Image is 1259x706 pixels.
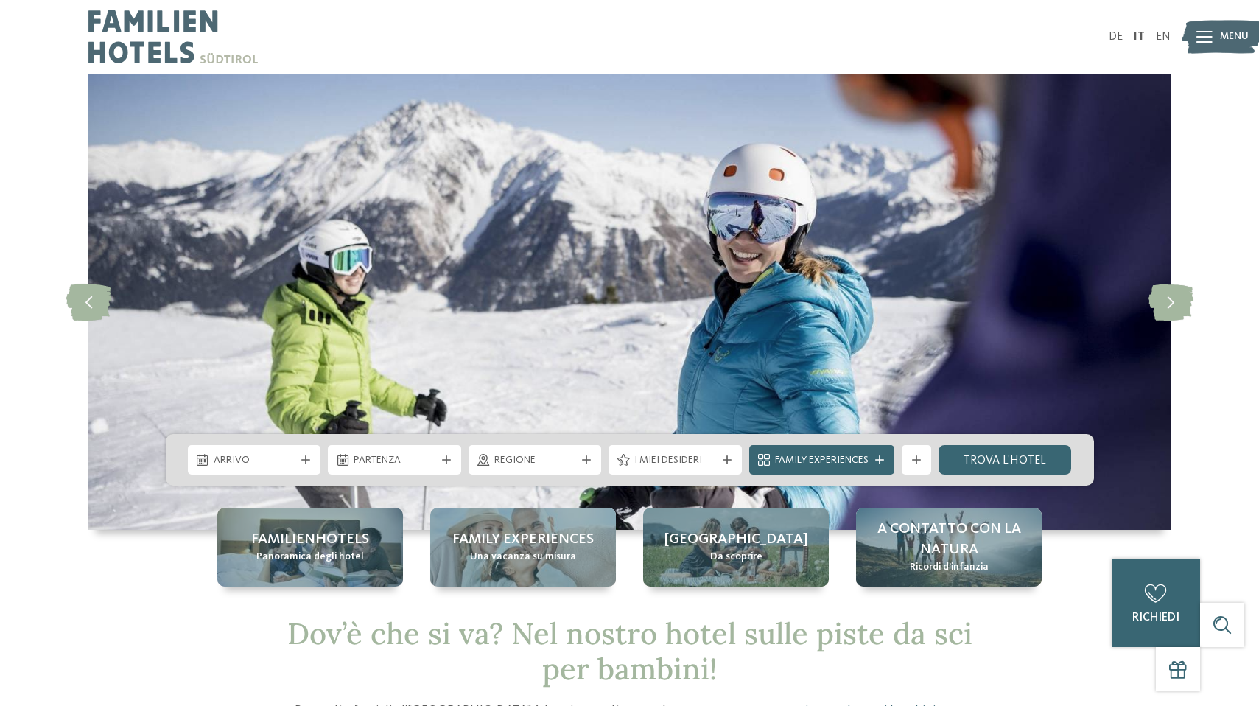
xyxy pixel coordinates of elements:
span: Family Experiences [775,453,869,468]
span: Menu [1220,29,1249,44]
span: Partenza [354,453,435,468]
a: IT [1134,31,1145,43]
span: A contatto con la natura [871,519,1027,560]
span: Familienhotels [251,529,369,550]
span: [GEOGRAPHIC_DATA] [664,529,808,550]
span: Regione [494,453,576,468]
a: DE [1109,31,1123,43]
span: Family experiences [452,529,594,550]
span: I miei desideri [634,453,716,468]
a: EN [1156,31,1171,43]
span: Panoramica degli hotel [256,550,364,565]
span: richiedi [1132,612,1179,623]
span: Ricordi d’infanzia [910,560,989,575]
a: Hotel sulle piste da sci per bambini: divertimento senza confini [GEOGRAPHIC_DATA] Da scoprire [643,508,829,587]
img: Hotel sulle piste da sci per bambini: divertimento senza confini [88,74,1171,530]
span: Arrivo [214,453,295,468]
a: Hotel sulle piste da sci per bambini: divertimento senza confini A contatto con la natura Ricordi... [856,508,1042,587]
a: Hotel sulle piste da sci per bambini: divertimento senza confini Family experiences Una vacanza s... [430,508,616,587]
span: Da scoprire [710,550,762,565]
a: Hotel sulle piste da sci per bambini: divertimento senza confini Familienhotels Panoramica degli ... [217,508,403,587]
span: Dov’è che si va? Nel nostro hotel sulle piste da sci per bambini! [287,615,972,688]
a: trova l’hotel [939,445,1072,475]
span: Una vacanza su misura [470,550,576,565]
a: richiedi [1112,559,1200,647]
